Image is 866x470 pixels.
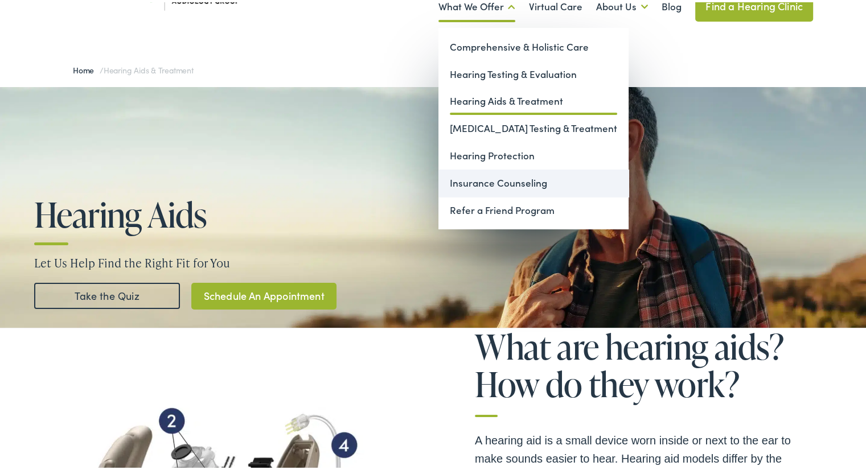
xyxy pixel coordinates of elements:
[104,62,194,73] span: Hearing Aids & Treatment
[34,281,180,307] a: Take the Quiz
[34,193,380,231] h1: Hearing Aids
[438,85,629,113] a: Hearing Aids & Treatment
[438,59,629,86] a: Hearing Testing & Evaluation
[73,62,194,73] span: /
[475,325,813,415] h2: What are hearing aids? How do they work?
[34,252,840,269] p: Let Us Help Find the Right Fit for You
[438,113,629,140] a: [MEDICAL_DATA] Testing & Treatment
[73,62,100,73] a: Home
[438,31,629,59] a: Comprehensive & Holistic Care
[191,281,336,307] a: Schedule An Appointment
[438,167,629,195] a: Insurance Counseling
[438,195,629,222] a: Refer a Friend Program
[438,140,629,167] a: Hearing Protection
